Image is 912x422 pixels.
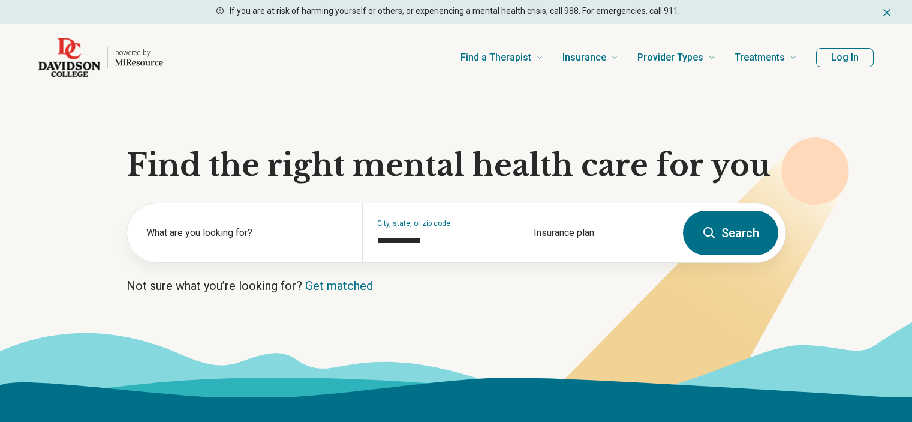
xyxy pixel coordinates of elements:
[735,34,797,82] a: Treatments
[146,226,348,240] label: What are you looking for?
[115,48,163,58] p: powered by
[127,277,786,294] p: Not sure what you’re looking for?
[460,49,531,66] span: Find a Therapist
[460,34,543,82] a: Find a Therapist
[38,38,163,77] a: Home page
[735,49,785,66] span: Treatments
[127,148,786,184] h1: Find the right mental health care for you
[562,49,606,66] span: Insurance
[637,34,715,82] a: Provider Types
[230,5,680,17] p: If you are at risk of harming yourself or others, or experiencing a mental health crisis, call 98...
[637,49,703,66] span: Provider Types
[683,211,778,255] button: Search
[562,34,618,82] a: Insurance
[305,279,373,293] a: Get matched
[881,5,893,19] button: Dismiss
[816,48,874,67] button: Log In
